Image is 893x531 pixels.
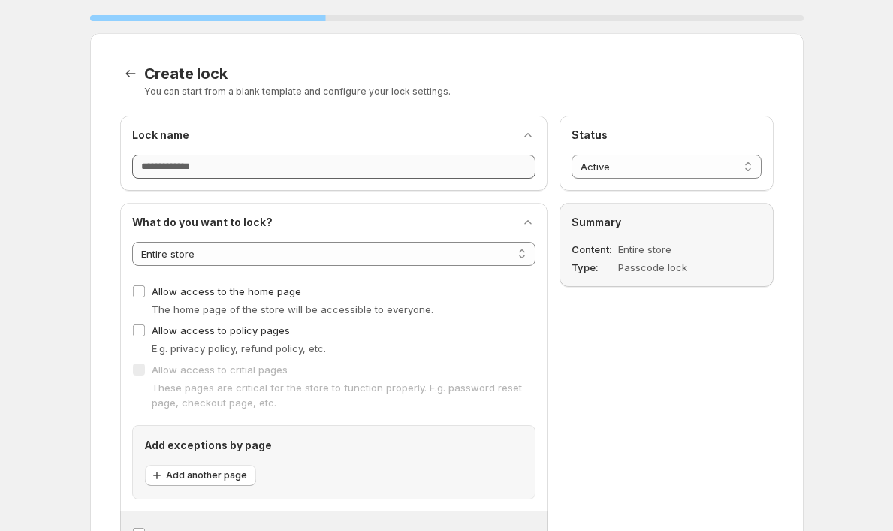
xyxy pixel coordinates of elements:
dt: Content: [572,242,615,257]
h2: What do you want to lock? [132,215,273,230]
p: You can start from a blank template and configure your lock settings. [144,86,774,98]
span: Add another page [166,469,247,481]
span: Allow access to the home page [152,285,301,297]
dd: Entire store [618,242,723,257]
button: Back to templates [120,63,141,84]
span: The home page of the store will be accessible to everyone. [152,303,433,315]
span: Allow access to critial pages [152,364,288,376]
dt: Type: [572,260,615,275]
span: These pages are critical for the store to function properly. E.g. password reset page, checkout p... [152,382,522,409]
span: Create lock [144,65,228,83]
h2: Status [572,128,762,143]
h2: Summary [572,215,762,230]
h2: Lock name [132,128,189,143]
span: E.g. privacy policy, refund policy, etc. [152,342,326,355]
h2: Add exceptions by page [145,438,523,453]
button: Add another page [145,465,256,486]
dd: Passcode lock [618,260,723,275]
span: Allow access to policy pages [152,324,290,336]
